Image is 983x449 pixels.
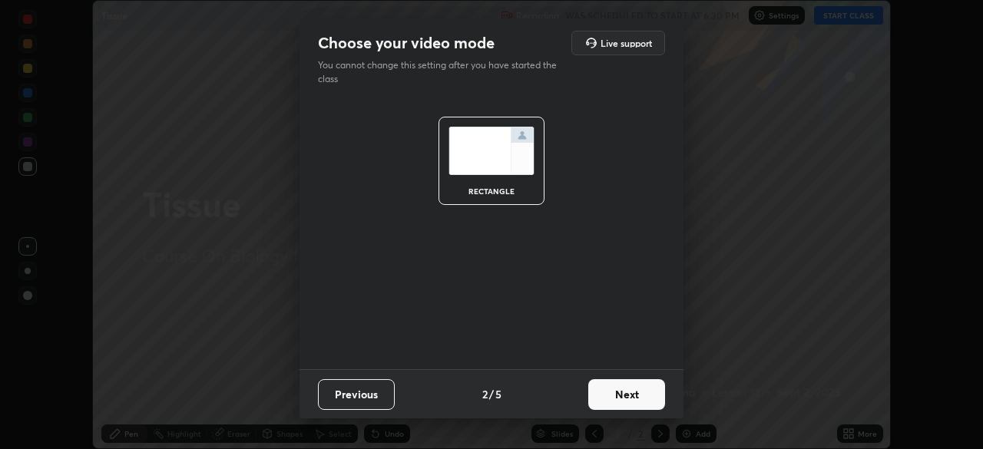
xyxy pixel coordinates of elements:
[601,38,652,48] h5: Live support
[461,187,522,195] div: rectangle
[318,379,395,410] button: Previous
[318,58,567,86] p: You cannot change this setting after you have started the class
[495,386,501,402] h4: 5
[482,386,488,402] h4: 2
[489,386,494,402] h4: /
[588,379,665,410] button: Next
[318,33,495,53] h2: Choose your video mode
[448,127,535,175] img: normalScreenIcon.ae25ed63.svg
